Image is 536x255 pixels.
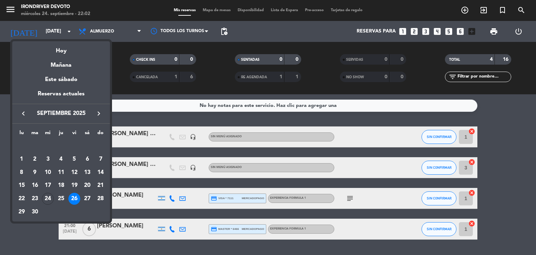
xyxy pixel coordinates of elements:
[55,153,67,165] div: 4
[16,153,28,165] div: 1
[94,129,107,140] th: domingo
[16,206,28,218] div: 29
[81,192,94,205] td: 27 de septiembre de 2025
[55,193,67,205] div: 25
[41,166,54,179] td: 10 de septiembre de 2025
[68,167,80,178] div: 12
[42,193,54,205] div: 24
[12,41,110,56] div: Hoy
[95,193,106,205] div: 28
[54,179,68,192] td: 18 de septiembre de 2025
[81,179,94,192] td: 20 de septiembre de 2025
[17,109,30,118] button: keyboard_arrow_left
[28,192,42,205] td: 23 de septiembre de 2025
[81,166,94,179] td: 13 de septiembre de 2025
[54,166,68,179] td: 11 de septiembre de 2025
[16,193,28,205] div: 22
[28,179,42,192] td: 16 de septiembre de 2025
[29,167,41,178] div: 9
[15,179,28,192] td: 15 de septiembre de 2025
[95,180,106,191] div: 21
[54,192,68,205] td: 25 de septiembre de 2025
[68,153,80,165] div: 5
[12,56,110,70] div: Mañana
[28,205,42,219] td: 30 de septiembre de 2025
[16,167,28,178] div: 8
[68,179,81,192] td: 19 de septiembre de 2025
[95,153,106,165] div: 7
[81,180,93,191] div: 20
[29,153,41,165] div: 2
[94,166,107,179] td: 14 de septiembre de 2025
[42,180,54,191] div: 17
[68,153,81,166] td: 5 de septiembre de 2025
[41,192,54,205] td: 24 de septiembre de 2025
[41,129,54,140] th: miércoles
[29,206,41,218] div: 30
[15,153,28,166] td: 1 de septiembre de 2025
[15,139,107,153] td: SEP.
[95,167,106,178] div: 14
[42,153,54,165] div: 3
[94,153,107,166] td: 7 de septiembre de 2025
[54,129,68,140] th: jueves
[29,180,41,191] div: 16
[95,109,103,118] i: keyboard_arrow_right
[55,167,67,178] div: 11
[30,109,92,118] span: septiembre 2025
[28,166,42,179] td: 9 de septiembre de 2025
[41,153,54,166] td: 3 de septiembre de 2025
[81,167,93,178] div: 13
[81,153,93,165] div: 6
[12,70,110,89] div: Este sábado
[68,166,81,179] td: 12 de septiembre de 2025
[28,129,42,140] th: martes
[68,180,80,191] div: 19
[68,193,80,205] div: 26
[92,109,105,118] button: keyboard_arrow_right
[68,129,81,140] th: viernes
[81,129,94,140] th: sábado
[19,109,28,118] i: keyboard_arrow_left
[94,179,107,192] td: 21 de septiembre de 2025
[28,153,42,166] td: 2 de septiembre de 2025
[12,89,110,104] div: Reservas actuales
[15,129,28,140] th: lunes
[81,153,94,166] td: 6 de septiembre de 2025
[15,192,28,205] td: 22 de septiembre de 2025
[15,166,28,179] td: 8 de septiembre de 2025
[55,180,67,191] div: 18
[41,179,54,192] td: 17 de septiembre de 2025
[68,192,81,205] td: 26 de septiembre de 2025
[15,205,28,219] td: 29 de septiembre de 2025
[94,192,107,205] td: 28 de septiembre de 2025
[16,180,28,191] div: 15
[29,193,41,205] div: 23
[54,153,68,166] td: 4 de septiembre de 2025
[42,167,54,178] div: 10
[81,193,93,205] div: 27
